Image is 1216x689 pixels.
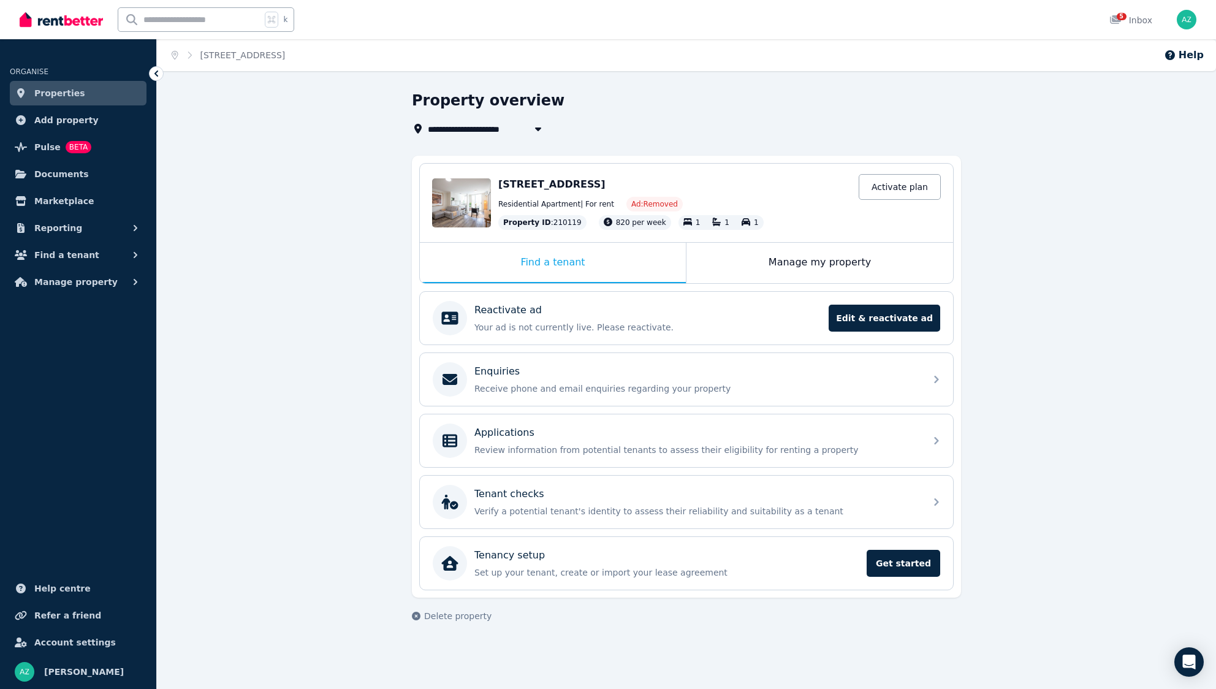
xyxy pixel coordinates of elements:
span: Manage property [34,275,118,289]
span: Residential Apartment | For rent [498,199,614,209]
span: Documents [34,167,89,181]
span: 5 [1117,13,1127,20]
div: Manage my property [686,243,953,283]
a: Documents [10,162,146,186]
span: Refer a friend [34,608,101,623]
a: Tenant checksVerify a potential tenant's identity to assess their reliability and suitability as ... [420,476,953,528]
img: Anna Zhu [15,662,34,682]
a: Refer a friend [10,603,146,628]
span: 1 [724,218,729,227]
div: Open Intercom Messenger [1174,647,1204,677]
span: BETA [66,141,91,153]
span: Ad: Removed [631,199,678,209]
a: Marketplace [10,189,146,213]
span: 1 [696,218,701,227]
p: Tenancy setup [474,548,545,563]
h1: Property overview [412,91,564,110]
span: Properties [34,86,85,101]
button: Find a tenant [10,243,146,267]
span: Edit & reactivate ad [829,305,940,332]
p: Verify a potential tenant's identity to assess their reliability and suitability as a tenant [474,505,918,517]
img: RentBetter [20,10,103,29]
button: Reporting [10,216,146,240]
span: Marketplace [34,194,94,208]
p: Tenant checks [474,487,544,501]
a: EnquiriesReceive phone and email enquiries regarding your property [420,353,953,406]
a: Activate plan [859,174,941,200]
button: Delete property [412,610,492,622]
a: [STREET_ADDRESS] [200,50,286,60]
span: Property ID [503,218,551,227]
span: [PERSON_NAME] [44,664,124,679]
p: Applications [474,425,534,440]
span: Help centre [34,581,91,596]
span: Add property [34,113,99,128]
a: Account settings [10,630,146,655]
span: 1 [754,218,759,227]
p: Receive phone and email enquiries regarding your property [474,383,918,395]
span: Delete property [424,610,492,622]
span: Get started [867,550,940,577]
span: Reporting [34,221,82,235]
p: Your ad is not currently live. Please reactivate. [474,321,821,333]
a: Tenancy setupSet up your tenant, create or import your lease agreementGet started [420,537,953,590]
div: : 210119 [498,215,587,230]
p: Review information from potential tenants to assess their eligibility for renting a property [474,444,918,456]
span: Find a tenant [34,248,99,262]
span: Pulse [34,140,61,154]
p: Set up your tenant, create or import your lease agreement [474,566,859,579]
div: Inbox [1109,14,1152,26]
span: ORGANISE [10,67,48,76]
p: Enquiries [474,364,520,379]
div: Find a tenant [420,243,686,283]
span: k [283,15,287,25]
a: Add property [10,108,146,132]
a: Reactivate adYour ad is not currently live. Please reactivate.Edit & reactivate ad [420,292,953,345]
a: PulseBETA [10,135,146,159]
p: Reactivate ad [474,303,542,318]
button: Manage property [10,270,146,294]
button: Help [1164,48,1204,63]
a: ApplicationsReview information from potential tenants to assess their eligibility for renting a p... [420,414,953,467]
span: 820 per week [616,218,666,227]
nav: Breadcrumb [157,39,300,71]
a: Help centre [10,576,146,601]
img: Anna Zhu [1177,10,1196,29]
span: Account settings [34,635,116,650]
span: [STREET_ADDRESS] [498,178,606,190]
a: Properties [10,81,146,105]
